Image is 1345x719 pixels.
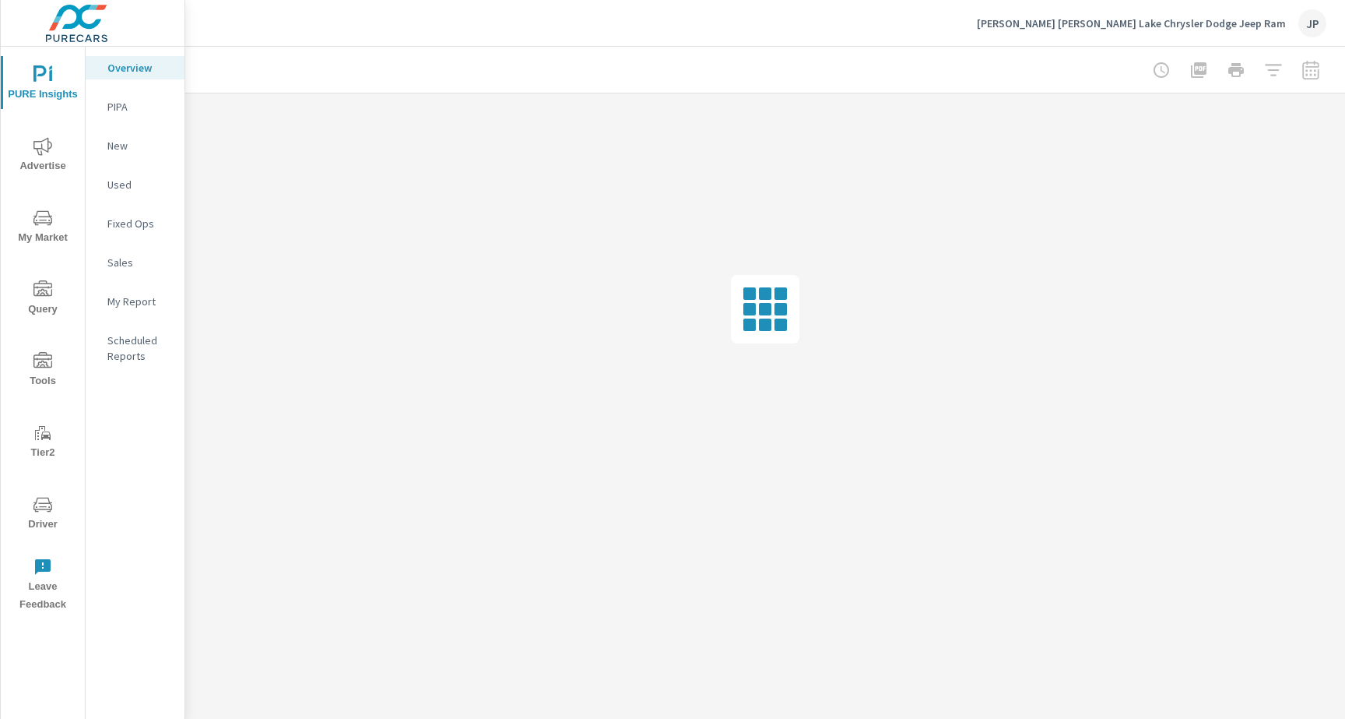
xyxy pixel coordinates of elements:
[86,212,184,235] div: Fixed Ops
[5,280,80,319] span: Query
[107,60,172,76] p: Overview
[107,138,172,153] p: New
[5,558,80,614] span: Leave Feedback
[107,255,172,270] p: Sales
[107,99,172,115] p: PIPA
[5,424,80,462] span: Tier2
[5,495,80,534] span: Driver
[5,352,80,390] span: Tools
[86,329,184,368] div: Scheduled Reports
[86,173,184,196] div: Used
[107,333,172,364] p: Scheduled Reports
[86,56,184,79] div: Overview
[86,251,184,274] div: Sales
[107,216,172,231] p: Fixed Ops
[5,137,80,175] span: Advertise
[1298,9,1326,37] div: JP
[977,16,1286,30] p: [PERSON_NAME] [PERSON_NAME] Lake Chrysler Dodge Jeep Ram
[5,209,80,247] span: My Market
[5,65,80,104] span: PURE Insights
[1,47,85,620] div: nav menu
[107,294,172,309] p: My Report
[86,290,184,313] div: My Report
[107,177,172,192] p: Used
[86,134,184,157] div: New
[86,95,184,118] div: PIPA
